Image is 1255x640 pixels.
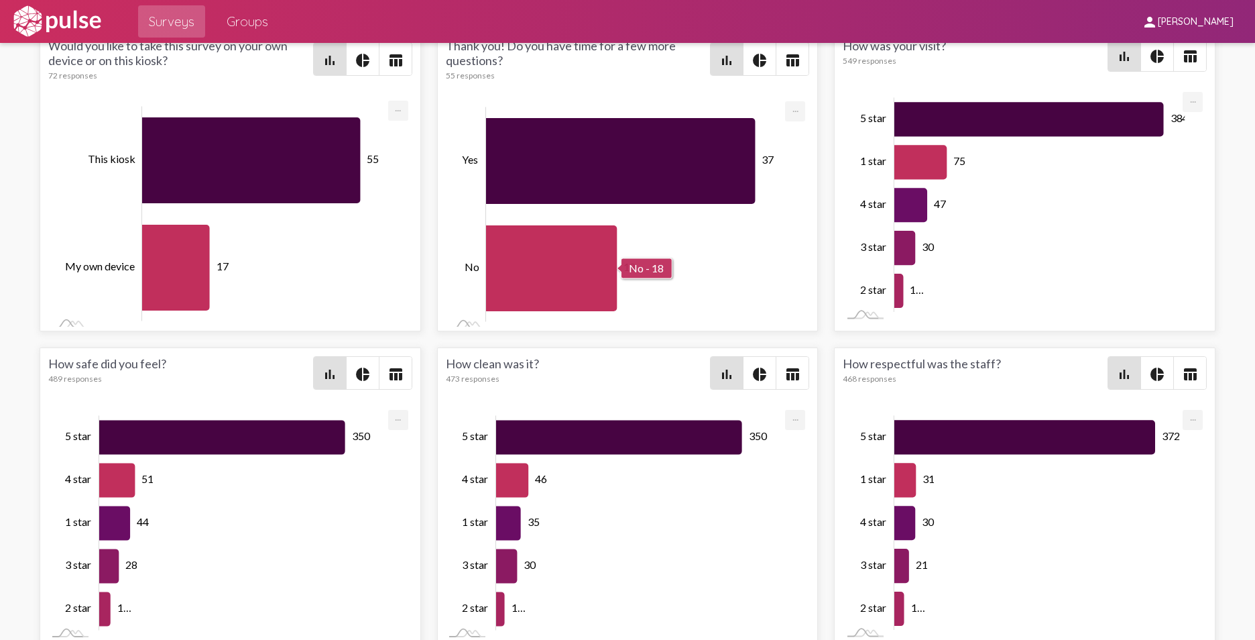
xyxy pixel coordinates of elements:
[711,357,743,389] button: Bar chart
[48,70,313,81] div: 72 responses
[922,515,935,528] tspan: 30
[785,101,805,114] a: Export [Press ENTER or use arrow keys to navigate]
[860,429,886,442] tspan: 5 star
[65,515,91,528] tspan: 1 star
[314,357,346,389] button: Bar chart
[894,420,1156,626] g: Series
[462,515,488,528] tspan: 1 star
[388,410,408,423] a: Export [Press ENTER or use arrow keys to navigate]
[322,52,338,68] mat-icon: bar_chart
[535,472,547,485] tspan: 46
[367,152,379,165] tspan: 55
[719,52,735,68] mat-icon: bar_chart
[387,52,404,68] mat-icon: table_chart
[1183,92,1203,105] a: Export [Press ENTER or use arrow keys to navigate]
[216,260,228,272] tspan: 17
[711,43,743,75] button: Bar chart
[446,356,711,390] div: How clean was it?
[65,601,91,614] tspan: 2 star
[462,601,488,614] tspan: 2 star
[1108,39,1140,71] button: Bar chart
[762,153,774,166] tspan: 37
[141,472,154,485] tspan: 51
[117,601,131,614] tspan: 1…
[1108,357,1140,389] button: Bar chart
[860,111,886,124] tspan: 5 star
[512,601,526,614] tspan: 1…
[65,429,91,442] tspan: 5 star
[1171,111,1189,124] tspan: 384
[462,558,488,571] tspan: 3 star
[843,356,1108,390] div: How respectful was the staff?
[138,5,205,38] a: Surveys
[743,43,776,75] button: Pie style chart
[347,43,379,75] button: Pie style chart
[953,154,965,167] tspan: 75
[894,102,1164,308] g: Series
[1141,357,1173,389] button: Pie style chart
[462,429,488,442] tspan: 5 star
[462,415,787,631] g: Chart
[446,70,711,81] div: 55 responses
[785,410,805,423] a: Export [Press ENTER or use arrow keys to navigate]
[934,197,946,210] tspan: 47
[1116,48,1132,64] mat-icon: bar_chart
[446,38,711,81] div: Thank you! Do you have time for a few more questions?
[860,515,886,528] tspan: 4 star
[1141,39,1173,71] button: Pie style chart
[1131,9,1244,34] button: [PERSON_NAME]
[743,357,776,389] button: Pie style chart
[860,415,1185,631] g: Chart
[486,118,755,311] g: Series
[1182,366,1198,382] mat-icon: table_chart
[322,366,338,382] mat-icon: bar_chart
[216,5,279,38] a: Groups
[379,43,412,75] button: Table view
[922,240,935,253] tspan: 30
[379,357,412,389] button: Table view
[843,374,1108,384] div: 468 responses
[88,152,135,165] tspan: This kiosk
[1174,357,1206,389] button: Table view
[916,558,928,571] tspan: 21
[388,101,408,113] a: Export [Press ENTER or use arrow keys to navigate]
[1149,48,1165,64] mat-icon: pie_chart
[314,43,346,75] button: Bar chart
[149,9,194,34] span: Surveys
[910,601,924,614] tspan: 1…
[496,420,742,626] g: Series
[1116,366,1132,382] mat-icon: bar_chart
[48,356,313,390] div: How safe did you feel?
[860,601,886,614] tspan: 2 star
[524,558,537,571] tspan: 30
[1182,48,1198,64] mat-icon: table_chart
[860,558,886,571] tspan: 3 star
[142,117,360,311] g: Series
[910,283,924,296] tspan: 1…
[719,366,735,382] mat-icon: bar_chart
[784,366,800,382] mat-icon: table_chart
[860,97,1189,313] g: Chart
[860,283,886,296] tspan: 2 star
[843,56,1108,66] div: 549 responses
[125,558,137,571] tspan: 28
[784,52,800,68] mat-icon: table_chart
[860,154,886,167] tspan: 1 star
[387,366,404,382] mat-icon: table_chart
[752,366,768,382] mat-icon: pie_chart
[137,515,149,528] tspan: 44
[860,197,886,210] tspan: 4 star
[528,515,540,528] tspan: 35
[462,107,787,322] g: Chart
[65,106,390,321] g: Chart
[462,472,488,485] tspan: 4 star
[1174,39,1206,71] button: Table view
[752,52,768,68] mat-icon: pie_chart
[1183,410,1203,423] a: Export [Press ENTER or use arrow keys to navigate]
[776,357,809,389] button: Table view
[355,52,371,68] mat-icon: pie_chart
[11,5,103,38] img: white-logo.svg
[446,374,711,384] div: 473 responses
[48,38,313,81] div: Would you like to take this survey on your own device or on this kiosk?
[227,9,268,34] span: Groups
